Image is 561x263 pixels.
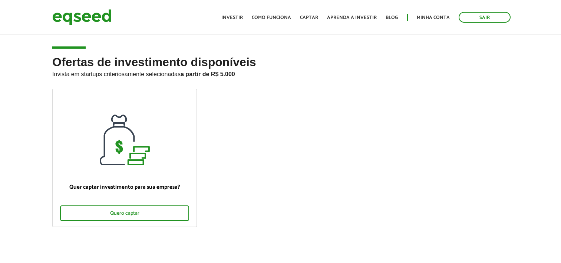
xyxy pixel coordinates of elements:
[52,69,509,78] p: Invista em startups criteriosamente selecionadas
[52,7,112,27] img: EqSeed
[252,15,291,20] a: Como funciona
[52,56,509,89] h2: Ofertas de investimento disponíveis
[300,15,318,20] a: Captar
[60,184,189,191] p: Quer captar investimento para sua empresa?
[60,205,189,221] div: Quero captar
[327,15,377,20] a: Aprenda a investir
[459,12,511,23] a: Sair
[181,71,235,77] strong: a partir de R$ 5.000
[221,15,243,20] a: Investir
[386,15,398,20] a: Blog
[52,89,197,227] a: Quer captar investimento para sua empresa? Quero captar
[417,15,450,20] a: Minha conta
